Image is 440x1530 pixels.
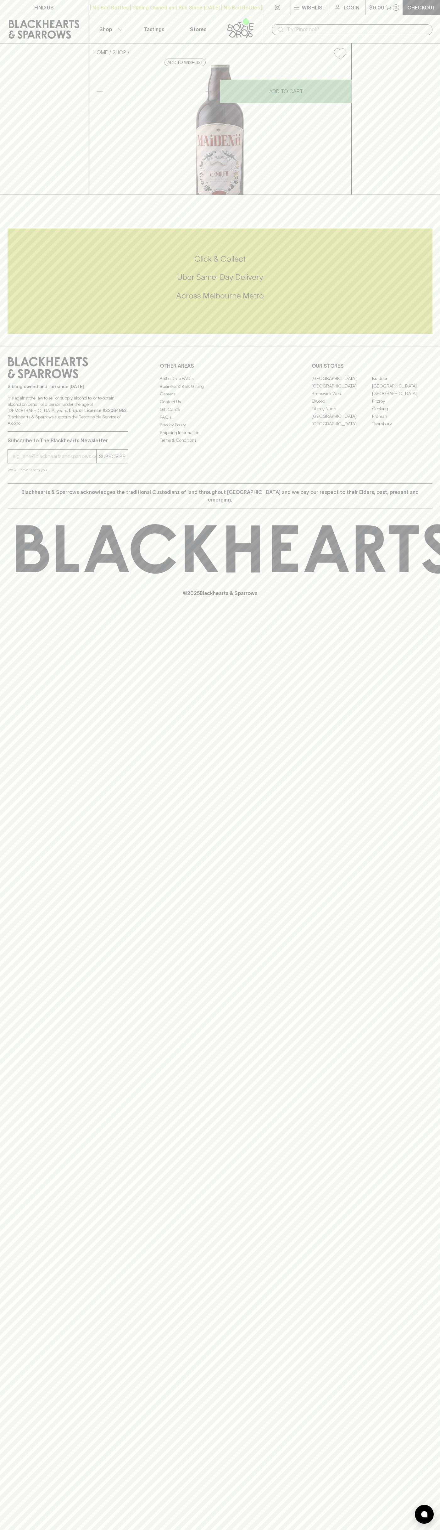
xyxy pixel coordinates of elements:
a: Bottle Drop FAQ's [160,375,281,382]
h5: Across Melbourne Metro [8,291,432,301]
a: [GEOGRAPHIC_DATA] [312,382,372,390]
a: Stores [176,15,220,43]
a: FAQ's [160,413,281,421]
a: Contact Us [160,398,281,405]
p: Checkout [407,4,436,11]
a: Fitzroy [372,397,432,405]
a: Careers [160,390,281,398]
input: Try "Pinot noir" [287,25,427,35]
input: e.g. jane@blackheartsandsparrows.com.au [13,451,96,462]
a: SHOP [113,49,126,55]
button: Shop [88,15,132,43]
div: Call to action block [8,229,432,334]
button: ADD TO CART [220,80,352,103]
p: Tastings [144,25,164,33]
strong: Liquor License #32064953 [69,408,127,413]
p: 0 [395,6,397,9]
a: Tastings [132,15,176,43]
a: Privacy Policy [160,421,281,429]
p: OTHER AREAS [160,362,281,370]
p: OUR STORES [312,362,432,370]
p: $0.00 [369,4,384,11]
img: bubble-icon [421,1511,427,1517]
p: Subscribe to The Blackhearts Newsletter [8,437,128,444]
h5: Uber Same-Day Delivery [8,272,432,282]
a: Brunswick West [312,390,372,397]
img: 3410.png [88,65,351,195]
a: Geelong [372,405,432,412]
a: [GEOGRAPHIC_DATA] [312,375,372,382]
a: Fitzroy North [312,405,372,412]
a: Elwood [312,397,372,405]
button: Add to wishlist [331,46,349,62]
h5: Click & Collect [8,254,432,264]
p: Shop [99,25,112,33]
button: Add to wishlist [164,59,206,66]
p: Blackhearts & Sparrows acknowledges the traditional Custodians of land throughout [GEOGRAPHIC_DAT... [12,488,428,503]
p: It is against the law to sell or supply alcohol to, or to obtain alcohol on behalf of a person un... [8,395,128,426]
p: ADD TO CART [269,88,303,95]
a: Braddon [372,375,432,382]
p: We will never spam you [8,467,128,473]
a: Shipping Information [160,429,281,436]
a: Thornbury [372,420,432,428]
p: Stores [190,25,206,33]
a: Gift Cards [160,406,281,413]
a: [GEOGRAPHIC_DATA] [312,420,372,428]
a: [GEOGRAPHIC_DATA] [372,390,432,397]
p: FIND US [34,4,54,11]
p: Sibling owned and run since [DATE] [8,383,128,390]
a: Business & Bulk Gifting [160,382,281,390]
a: Prahran [372,412,432,420]
a: [GEOGRAPHIC_DATA] [372,382,432,390]
a: Terms & Conditions [160,437,281,444]
a: HOME [93,49,108,55]
p: Wishlist [302,4,326,11]
p: Login [344,4,359,11]
button: SUBSCRIBE [97,450,128,463]
p: SUBSCRIBE [99,453,125,460]
a: [GEOGRAPHIC_DATA] [312,412,372,420]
